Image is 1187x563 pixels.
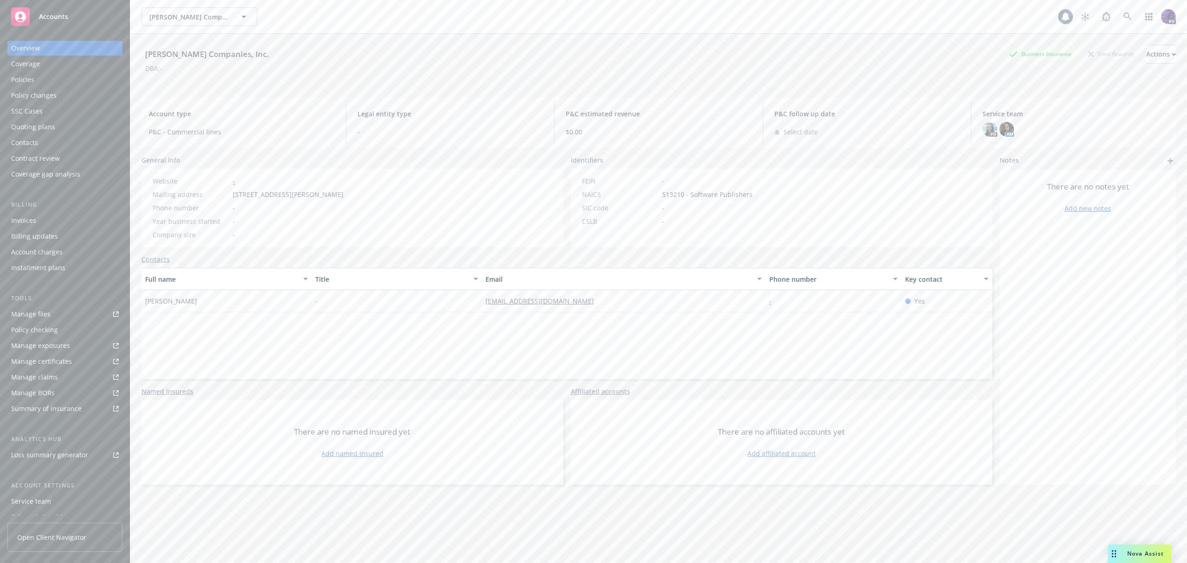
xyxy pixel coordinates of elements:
[11,307,51,322] div: Manage files
[315,296,318,306] span: -
[141,7,257,26] button: [PERSON_NAME] Companies, Inc.
[582,216,658,226] div: CSLB
[11,72,34,87] div: Policies
[7,401,122,416] a: Summary of insurance
[1127,550,1164,557] span: Nova Assist
[11,104,43,119] div: SSC Cases
[7,41,122,56] a: Overview
[294,426,410,437] span: There are no named insured yet
[11,229,58,244] div: Billing updates
[11,386,55,400] div: Manage BORs
[571,386,630,396] a: Affiliated accounts
[774,109,960,119] span: P&C follow up date
[7,4,122,30] a: Accounts
[357,127,543,137] span: -
[7,104,122,119] a: SSC Cases
[11,260,65,275] div: Installment plans
[769,274,888,284] div: Phone number
[233,203,235,213] span: -
[11,135,38,150] div: Contacts
[11,41,40,56] div: Overview
[7,135,122,150] a: Contacts
[11,494,51,509] div: Service team
[11,57,40,71] div: Coverage
[1097,7,1116,26] a: Report a Bug
[662,216,664,226] span: -
[983,122,997,137] img: photo
[7,294,122,303] div: Tools
[914,296,925,306] span: Yes
[153,230,229,240] div: Company size
[39,13,68,20] span: Accounts
[11,401,82,416] div: Summary of insurance
[7,167,122,182] a: Coverage gap analysis
[11,120,55,134] div: Quoting plans
[901,268,992,290] button: Key contact
[7,88,122,103] a: Policy changes
[766,268,902,290] button: Phone number
[321,449,383,458] a: Add named insured
[999,122,1014,137] img: photo
[149,109,335,119] span: Account type
[11,245,63,259] div: Account charges
[153,190,229,199] div: Mailing address
[7,494,122,509] a: Service team
[1146,45,1176,63] div: Actions
[1108,544,1171,563] button: Nova Assist
[7,338,122,353] a: Manage exposures
[1005,48,1076,60] div: Business Insurance
[153,216,229,226] div: Year business started
[17,532,86,542] span: Open Client Navigator
[149,127,335,137] span: P&C - Commercial lines
[7,120,122,134] a: Quoting plans
[485,274,752,284] div: Email
[233,230,235,240] span: -
[769,297,779,305] a: -
[7,260,122,275] a: Installment plans
[747,449,816,458] a: Add affiliated account
[718,426,845,437] span: There are no affiliated accounts yet
[141,155,180,165] span: General info
[582,190,658,199] div: NAICS
[11,88,57,103] div: Policy changes
[582,203,658,213] div: SIC code
[7,200,122,209] div: Billing
[11,354,72,369] div: Manage certificates
[145,296,197,306] span: [PERSON_NAME]
[7,435,122,444] div: Analytics hub
[11,151,60,166] div: Contract review
[11,448,88,462] div: Loss summary generator
[905,274,978,284] div: Key contact
[1161,9,1176,24] img: photo
[7,386,122,400] a: Manage BORs
[7,72,122,87] a: Policies
[662,203,664,213] span: -
[141,268,312,290] button: Full name
[566,109,752,119] span: P&C estimated revenue
[1118,7,1137,26] a: Search
[7,213,122,228] a: Invoices
[1108,544,1120,563] div: Drag to move
[141,386,193,396] a: Named insureds
[7,229,122,244] a: Billing updates
[153,176,229,186] div: Website
[315,274,468,284] div: Title
[1140,7,1158,26] a: Switch app
[1165,155,1176,166] a: add
[662,190,753,199] span: 513210 - Software Publishers
[7,448,122,462] a: Loss summary generator
[11,213,36,228] div: Invoices
[7,307,122,322] a: Manage files
[141,254,170,264] a: Contacts
[582,176,658,186] div: FEIN
[7,510,122,525] a: Sales relationships
[1065,203,1111,213] a: Add new notes
[141,48,273,60] div: [PERSON_NAME] Companies, Inc.
[571,155,603,165] span: Identifiers
[983,109,1168,119] span: Service team
[482,268,766,290] button: Email
[7,354,122,369] a: Manage certificates
[11,370,58,385] div: Manage claims
[1076,7,1094,26] a: Stop snowing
